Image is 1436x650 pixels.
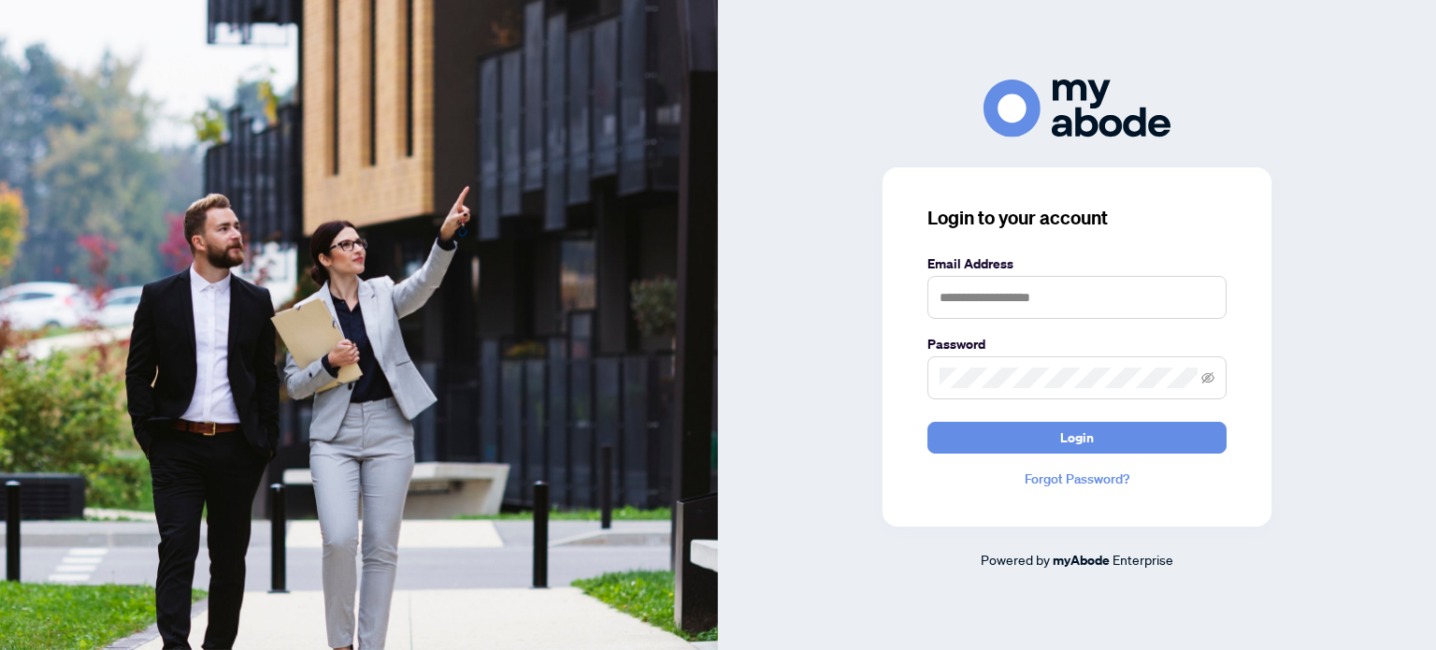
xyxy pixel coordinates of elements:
[927,334,1227,354] label: Password
[927,422,1227,454] button: Login
[1053,550,1110,571] a: myAbode
[1113,551,1173,568] span: Enterprise
[1201,371,1214,384] span: eye-invisible
[927,253,1227,274] label: Email Address
[927,469,1227,489] a: Forgot Password?
[981,551,1050,568] span: Powered by
[927,205,1227,231] h3: Login to your account
[1060,423,1094,453] span: Login
[984,79,1170,137] img: ma-logo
